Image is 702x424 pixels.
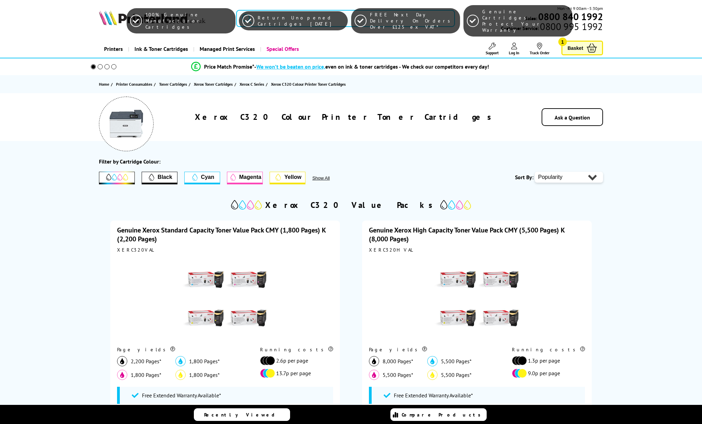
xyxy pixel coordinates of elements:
[158,174,172,180] span: Black
[117,356,127,366] img: black_icon.svg
[512,369,582,378] li: 9.0p per page
[402,412,484,418] span: Compare Products
[227,172,263,184] button: Magenta
[558,38,567,46] span: 1
[427,356,438,366] img: cyan_icon.svg
[260,40,304,58] a: Special Offers
[394,392,473,399] span: Free Extended Warranty Available*
[441,371,472,378] span: 5,500 Pages*
[555,114,590,121] a: Ask a Question
[369,356,379,366] img: black_icon.svg
[240,81,266,88] a: Xerox C Series
[383,358,413,365] span: 8,000 Pages*
[195,112,496,122] h1: Xerox C320 Colour Printer Toner Cartridges
[427,370,438,380] img: yellow_icon.svg
[99,40,128,58] a: Printers
[441,358,472,365] span: 5,500 Pages*
[117,347,247,353] div: Page yields
[194,81,233,88] span: Xerox Toner Cartridges
[175,356,186,366] img: cyan_icon.svg
[159,81,189,88] a: Toner Cartridges
[369,247,585,253] div: XERC320HVAL
[486,50,499,55] span: Support
[482,9,569,33] span: Genuine Cartridges Protect Your Warranty
[260,356,330,365] li: 2.6p per page
[145,12,232,30] span: 100% Genuine Manufacturer Cartridges
[182,256,268,342] img: Xerox Standard Capacity Toner Value Pack CMY (1,800 Pages) K (2,200 Pages)
[159,81,187,88] span: Toner Cartridges
[184,172,220,184] button: Cyan
[568,43,583,53] span: Basket
[370,12,456,30] span: FREE Next Day Delivery On Orders Over £125 ex VAT*
[509,50,519,55] span: Log In
[561,41,603,55] a: Basket 1
[142,172,177,184] button: Filter by Black
[512,347,585,353] div: Running costs
[509,43,519,55] a: Log In
[99,81,111,88] a: Home
[134,40,188,58] span: Ink & Toner Cartridges
[116,81,152,88] span: Printer Consumables
[201,174,214,180] span: Cyan
[239,174,261,180] span: Magenta
[256,63,325,70] span: We won’t be beaten on price,
[383,371,413,378] span: 5,500 Pages*
[260,369,330,378] li: 13.7p per page
[530,43,549,55] a: Track Order
[258,15,344,27] span: Return Unopened Cartridges [DATE]
[175,370,186,380] img: yellow_icon.svg
[142,392,221,399] span: Free Extended Warranty Available*
[82,61,599,73] li: modal_Promise
[117,370,127,380] img: magenta_icon.svg
[312,175,348,181] button: Show All
[512,356,582,365] li: 1.3p per page
[117,226,326,243] a: Genuine Xerox Standard Capacity Toner Value Pack CMY (1,800 Pages) K (2,200 Pages)
[369,347,499,353] div: Page yields
[254,63,489,70] div: - even on ink & toner cartridges - We check our competitors every day!
[486,43,499,55] a: Support
[515,174,533,181] span: Sort By:
[434,256,520,342] img: Xerox High Capacity Toner Value Pack CMY (5,500 Pages) K (8,000 Pages)
[204,412,282,418] span: Recently Viewed
[240,81,264,88] span: Xerox C Series
[204,63,254,70] span: Price Match Promise*
[189,358,220,365] span: 1,800 Pages*
[116,81,154,88] a: Printer Consumables
[260,347,333,353] div: Running costs
[194,81,234,88] a: Xerox Toner Cartridges
[128,40,193,58] a: Ink & Toner Cartridges
[193,40,260,58] a: Managed Print Services
[131,371,161,378] span: 1,800 Pages*
[109,107,143,141] img: Xerox C320 Colour Printer Toner Cartridges
[99,158,160,165] div: Filter by Cartridge Colour:
[369,370,379,380] img: magenta_icon.svg
[390,408,487,421] a: Compare Products
[271,82,346,87] span: Xerox C320 Colour Printer Toner Cartridges
[194,408,290,421] a: Recently Viewed
[369,226,564,243] a: Genuine Xerox High Capacity Toner Value Pack CMY (5,500 Pages) K (8,000 Pages)
[265,200,437,210] h2: Xerox C320 Value Packs
[117,247,333,253] div: XERC320VAL
[270,172,305,184] button: Yellow
[284,174,301,180] span: Yellow
[189,371,220,378] span: 1,800 Pages*
[131,358,161,365] span: 2,200 Pages*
